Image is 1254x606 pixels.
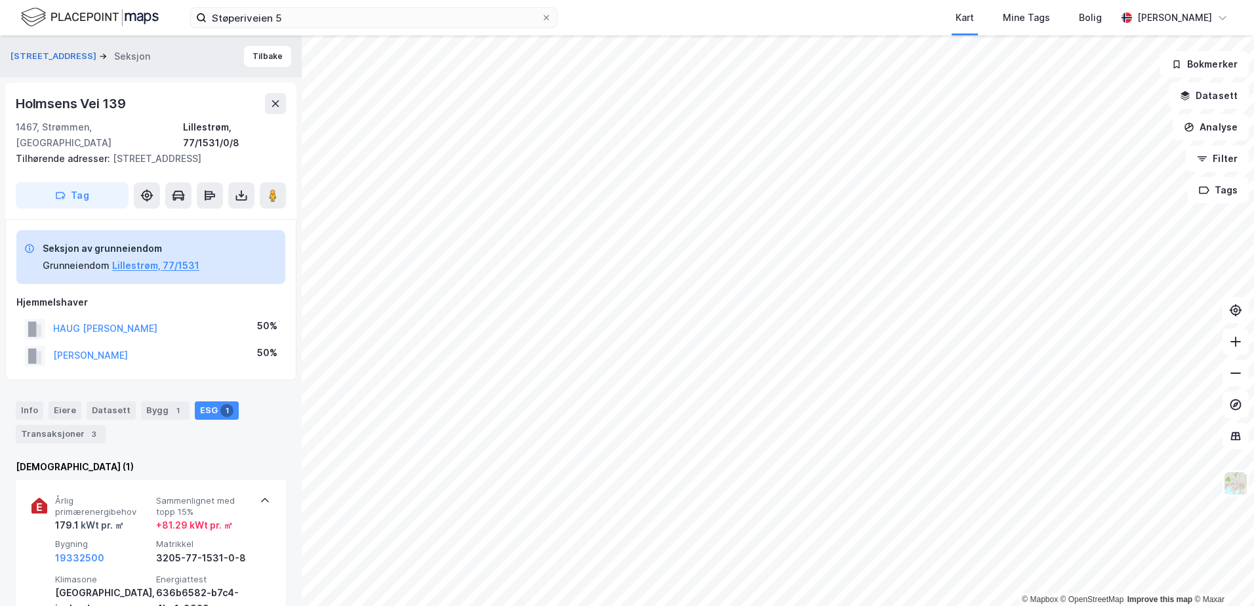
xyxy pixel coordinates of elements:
div: Holmsens Vei 139 [16,93,129,114]
div: Eiere [49,401,81,420]
div: Seksjon av grunneiendom [43,241,199,256]
div: Mine Tags [1003,10,1050,26]
a: Mapbox [1022,595,1058,604]
div: Hjemmelshaver [16,294,285,310]
button: Tags [1188,177,1249,203]
div: Kart [956,10,974,26]
button: Tag [16,182,129,209]
input: Søk på adresse, matrikkel, gårdeiere, leietakere eller personer [207,8,541,28]
span: Energiattest [156,574,252,585]
div: [PERSON_NAME] [1137,10,1212,26]
div: ESG [195,401,239,420]
span: Årlig primærenergibehov [55,495,151,518]
div: 1 [220,404,233,417]
div: 1 [171,404,184,417]
div: Info [16,401,43,420]
span: Bygning [55,538,151,550]
button: [STREET_ADDRESS] [10,50,99,63]
button: Filter [1186,146,1249,172]
img: logo.f888ab2527a4732fd821a326f86c7f29.svg [21,6,159,29]
div: 3205-77-1531-0-8 [156,550,252,566]
button: 19332500 [55,550,104,566]
div: + 81.29 kWt pr. ㎡ [156,517,233,533]
div: 50% [257,318,277,334]
button: Analyse [1173,114,1249,140]
span: Matrikkel [156,538,252,550]
div: Grunneiendom [43,258,110,273]
div: 3 [87,428,100,441]
div: Seksjon [114,49,150,64]
div: kWt pr. ㎡ [79,517,124,533]
span: Sammenlignet med topp 15% [156,495,252,518]
button: Lillestrøm, 77/1531 [112,258,199,273]
button: Bokmerker [1160,51,1249,77]
div: Transaksjoner [16,425,106,443]
iframe: Chat Widget [1188,543,1254,606]
div: Kontrollprogram for chat [1188,543,1254,606]
div: [STREET_ADDRESS] [16,151,275,167]
div: 50% [257,345,277,361]
button: Tilbake [244,46,291,67]
div: [DEMOGRAPHIC_DATA] (1) [16,459,286,475]
button: Datasett [1169,83,1249,109]
div: Lillestrøm, 77/1531/0/8 [183,119,286,151]
div: 179.1 [55,517,124,533]
div: 1467, Strømmen, [GEOGRAPHIC_DATA] [16,119,183,151]
span: Klimasone [55,574,151,585]
a: OpenStreetMap [1061,595,1124,604]
img: Z [1223,471,1248,496]
div: Bolig [1079,10,1102,26]
span: Tilhørende adresser: [16,153,113,164]
a: Improve this map [1127,595,1192,604]
div: Datasett [87,401,136,420]
div: Bygg [141,401,190,420]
